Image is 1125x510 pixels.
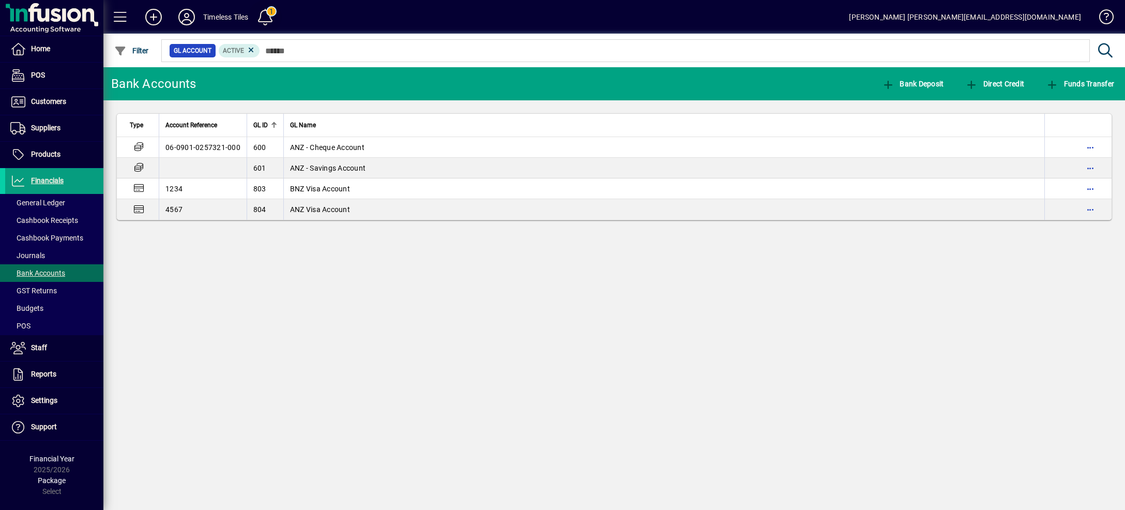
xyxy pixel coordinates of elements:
[31,97,66,106] span: Customers
[130,119,143,131] span: Type
[10,304,43,312] span: Budgets
[159,178,247,199] td: 1234
[253,164,266,172] span: 601
[290,143,364,152] span: ANZ - Cheque Account
[5,212,103,229] a: Cashbook Receipts
[1046,80,1114,88] span: Funds Transfer
[31,370,56,378] span: Reports
[5,362,103,387] a: Reports
[5,63,103,88] a: POS
[5,36,103,62] a: Home
[31,124,60,132] span: Suppliers
[29,455,74,463] span: Financial Year
[31,423,57,431] span: Support
[10,199,65,207] span: General Ledger
[5,317,103,335] a: POS
[111,76,196,92] div: Bank Accounts
[5,414,103,440] a: Support
[5,264,103,282] a: Bank Accounts
[114,47,149,55] span: Filter
[963,74,1027,93] button: Direct Credit
[849,9,1081,25] div: [PERSON_NAME] [PERSON_NAME][EMAIL_ADDRESS][DOMAIN_NAME]
[31,343,47,352] span: Staff
[112,41,151,60] button: Filter
[1043,74,1117,93] button: Funds Transfer
[1082,201,1099,218] button: More options
[31,396,57,404] span: Settings
[882,80,944,88] span: Bank Deposit
[10,251,45,260] span: Journals
[5,194,103,212] a: General Ledger
[31,44,50,53] span: Home
[130,119,153,131] div: Type
[253,119,277,131] div: GL ID
[5,115,103,141] a: Suppliers
[38,476,66,485] span: Package
[5,299,103,317] a: Budgets
[879,74,947,93] button: Bank Deposit
[5,89,103,115] a: Customers
[10,287,57,295] span: GST Returns
[1082,160,1099,176] button: More options
[290,119,1038,131] div: GL Name
[31,71,45,79] span: POS
[170,8,203,26] button: Profile
[10,216,78,224] span: Cashbook Receipts
[10,234,83,242] span: Cashbook Payments
[5,247,103,264] a: Journals
[159,137,247,158] td: 06-0901-0257321-000
[1082,139,1099,156] button: More options
[5,142,103,168] a: Products
[31,176,64,185] span: Financials
[137,8,170,26] button: Add
[5,229,103,247] a: Cashbook Payments
[253,205,266,214] span: 804
[253,119,268,131] span: GL ID
[10,322,31,330] span: POS
[290,185,350,193] span: BNZ Visa Account
[174,46,211,56] span: GL Account
[290,119,316,131] span: GL Name
[223,47,244,54] span: Active
[290,205,350,214] span: ANZ Visa Account
[10,269,65,277] span: Bank Accounts
[965,80,1024,88] span: Direct Credit
[165,119,217,131] span: Account Reference
[1082,181,1099,197] button: More options
[253,143,266,152] span: 600
[31,150,60,158] span: Products
[203,9,248,25] div: Timeless Tiles
[253,185,266,193] span: 803
[219,44,260,57] mat-chip: Activation Status: Active
[5,335,103,361] a: Staff
[159,199,247,220] td: 4567
[290,164,366,172] span: ANZ - Savings Account
[1091,2,1112,36] a: Knowledge Base
[5,388,103,414] a: Settings
[5,282,103,299] a: GST Returns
